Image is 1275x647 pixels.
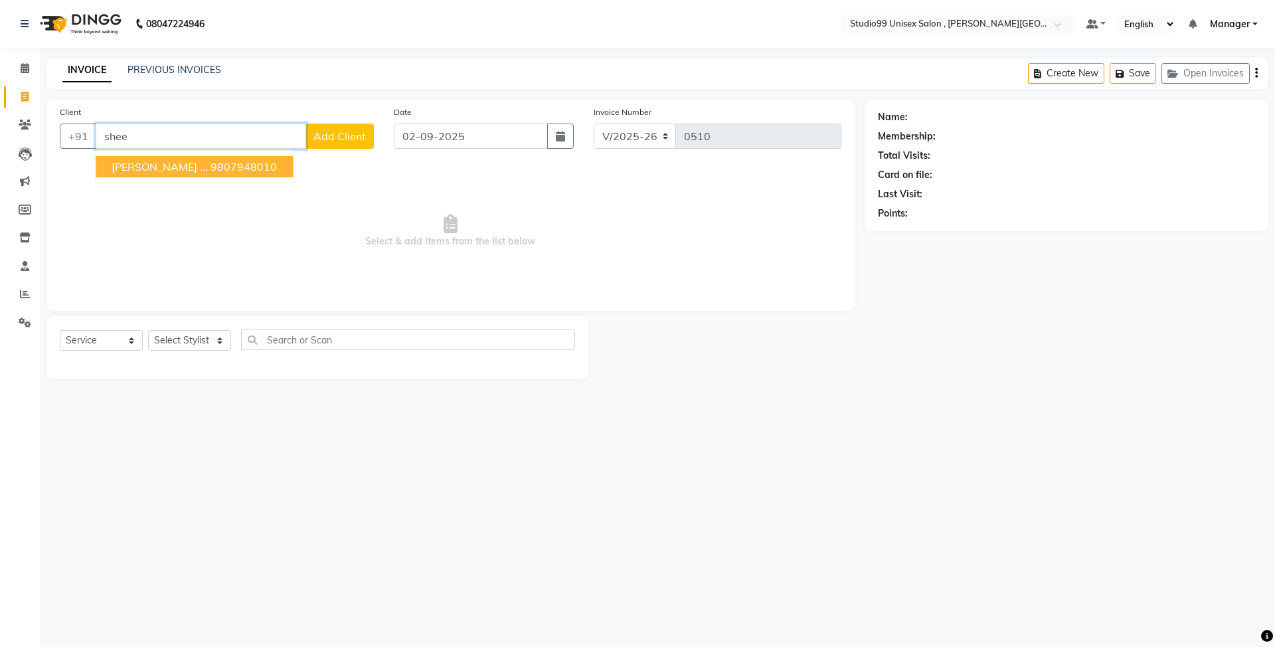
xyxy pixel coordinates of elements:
[60,106,81,118] label: Client
[878,110,908,124] div: Name:
[1161,63,1250,84] button: Open Invoices
[313,130,366,143] span: Add Client
[127,64,221,76] a: PREVIOUS INVOICES
[878,149,930,163] div: Total Visits:
[394,106,412,118] label: Date
[878,207,908,221] div: Points:
[878,130,936,143] div: Membership:
[1110,63,1156,84] button: Save
[211,160,277,173] ngb-highlight: 9807948010
[1210,17,1250,31] span: Manager
[594,106,651,118] label: Invoice Number
[878,168,932,182] div: Card on file:
[305,124,374,149] button: Add Client
[62,58,112,82] a: INVOICE
[60,165,841,298] span: Select & add items from the list below
[878,187,922,201] div: Last Visit:
[112,160,208,173] span: [PERSON_NAME] ...
[34,5,125,43] img: logo
[1028,63,1104,84] button: Create New
[146,5,205,43] b: 08047224946
[241,329,575,350] input: Search or Scan
[96,124,306,149] input: Search by Name/Mobile/Email/Code
[60,124,97,149] button: +91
